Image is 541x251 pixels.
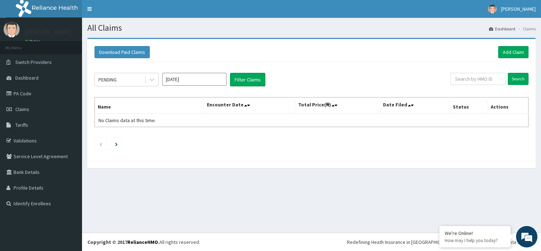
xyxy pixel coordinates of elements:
th: Encounter Date [204,97,295,114]
img: User Image [4,21,20,37]
a: Next page [115,141,118,147]
input: Select Month and Year [162,73,226,86]
p: [PERSON_NAME] [25,29,72,35]
span: Claims [15,106,29,112]
a: Previous page [99,141,102,147]
input: Search [508,73,529,85]
button: Download Paid Claims [95,46,150,58]
div: Redefining Heath Insurance in [GEOGRAPHIC_DATA] using Telemedicine and Data Science! [347,239,536,246]
span: No Claims data at this time. [98,117,156,124]
strong: Copyright © 2017 . [87,239,159,245]
div: PENDING [98,76,117,83]
a: Online [25,39,42,44]
h1: All Claims [87,23,536,32]
a: RelianceHMO [127,239,158,245]
footer: All rights reserved. [82,233,541,251]
a: Dashboard [489,26,515,32]
th: Actions [488,97,528,114]
span: [PERSON_NAME] [501,6,536,12]
img: User Image [488,5,497,14]
th: Name [95,97,204,114]
th: Date Filed [380,97,450,114]
span: Dashboard [15,75,39,81]
a: Add Claim [498,46,529,58]
p: How may I help you today? [445,237,505,244]
input: Search by HMO ID [450,73,505,85]
span: Tariffs [15,122,28,128]
th: Status [450,97,488,114]
button: Filter Claims [230,73,265,86]
li: Claims [516,26,536,32]
th: Total Price(₦) [295,97,380,114]
span: Switch Providers [15,59,52,65]
div: We're Online! [445,230,505,236]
